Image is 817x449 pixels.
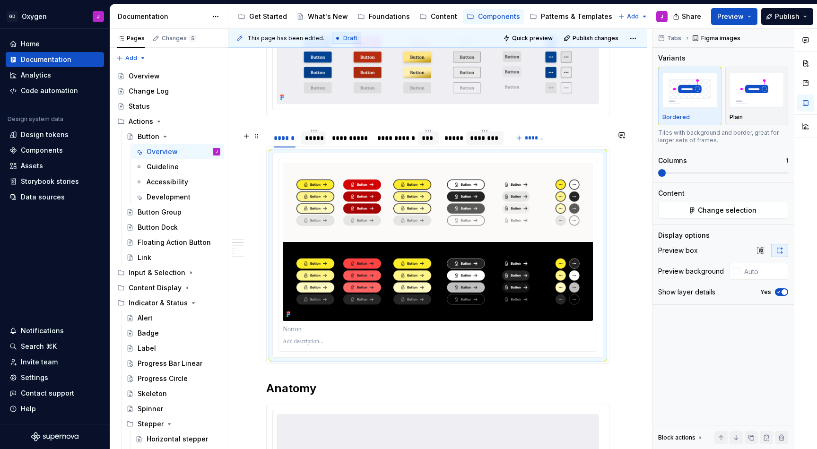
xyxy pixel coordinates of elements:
div: Input & Selection [129,268,185,277]
span: Add [627,13,639,20]
a: Home [6,36,104,52]
a: Development [131,190,224,205]
div: Notifications [21,326,64,336]
div: Actions [129,117,153,126]
div: Content [658,189,685,198]
div: Content [431,12,457,21]
div: Progress Bar Linear [138,359,202,368]
a: Progress Bar Linear [122,356,224,371]
a: Button Group [122,205,224,220]
div: J [216,147,217,156]
div: Actions [113,114,224,129]
a: Data sources [6,190,104,205]
span: Preview [717,12,744,21]
div: Badge [138,328,159,338]
div: Block actions [658,431,704,444]
a: Progress Circle [122,371,224,386]
div: Pages [117,35,145,42]
img: placeholder [730,73,784,107]
div: What's New [308,12,348,21]
span: Add [125,54,137,62]
button: Add [615,10,651,23]
button: Add [113,52,149,65]
span: This page has been edited. [247,35,324,42]
div: Variants [658,53,686,63]
div: Changes [162,35,196,42]
h2: Anatomy [266,381,609,396]
p: Plain [730,113,743,121]
a: Label [122,341,224,356]
a: Status [113,99,224,114]
svg: Supernova Logo [31,432,78,441]
div: J [661,13,663,20]
button: Change selection [658,202,788,219]
div: Content Display [113,280,224,295]
a: Button [122,129,224,144]
div: Overview [129,71,160,81]
span: Draft [343,35,357,42]
div: Patterns & Templates [541,12,612,21]
div: Settings [21,373,48,382]
a: Storybook stories [6,174,104,189]
label: Yes [760,288,771,296]
button: Preview [711,8,757,25]
div: Columns [658,156,687,165]
div: Design system data [8,115,63,123]
div: Spinner [138,404,163,414]
button: Notifications [6,323,104,338]
div: Alert [138,313,153,323]
div: Stepper [122,416,224,432]
div: Link [138,253,151,262]
div: Indicator & Status [113,295,224,311]
span: Quick preview [512,35,553,42]
a: Get Started [234,9,291,24]
a: Documentation [6,52,104,67]
a: Assets [6,158,104,173]
div: Components [21,146,63,155]
span: Publish [775,12,800,21]
a: Accessibility [131,174,224,190]
div: Button Group [138,207,182,217]
a: OverviewJ [131,144,224,159]
section-item: Norton [272,153,603,358]
div: Data sources [21,192,65,202]
a: Components [463,9,524,24]
span: Publish changes [573,35,618,42]
div: Progress Circle [138,374,188,383]
button: Help [6,401,104,416]
button: Contact support [6,386,104,401]
div: Design tokens [21,130,69,139]
span: Share [682,12,701,21]
div: Preview box [658,246,698,255]
div: Guideline [147,162,179,172]
div: Search ⌘K [21,342,57,351]
div: Help [21,404,36,414]
div: Accessibility [147,177,188,187]
div: Stepper [138,419,164,429]
span: Change selection [698,206,756,215]
a: Components [6,143,104,158]
a: Button Dock [122,220,224,235]
div: Preview background [658,267,724,276]
div: Oxygen [22,12,47,21]
div: Block actions [658,434,695,441]
button: Tabs [655,32,686,45]
img: placeholder [662,73,717,107]
div: Development [147,192,191,202]
div: Assets [21,161,43,171]
div: Foundations [369,12,410,21]
button: Quick preview [500,32,557,45]
button: placeholderBordered [658,67,721,125]
div: Components [478,12,520,21]
div: Home [21,39,40,49]
a: Guideline [131,159,224,174]
a: Analytics [6,68,104,83]
input: Auto [740,263,788,280]
a: Invite team [6,354,104,370]
p: Bordered [662,113,690,121]
div: Change Log [129,86,169,96]
p: 1 [786,157,788,164]
div: Display options [658,231,710,240]
span: Tabs [667,35,681,42]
